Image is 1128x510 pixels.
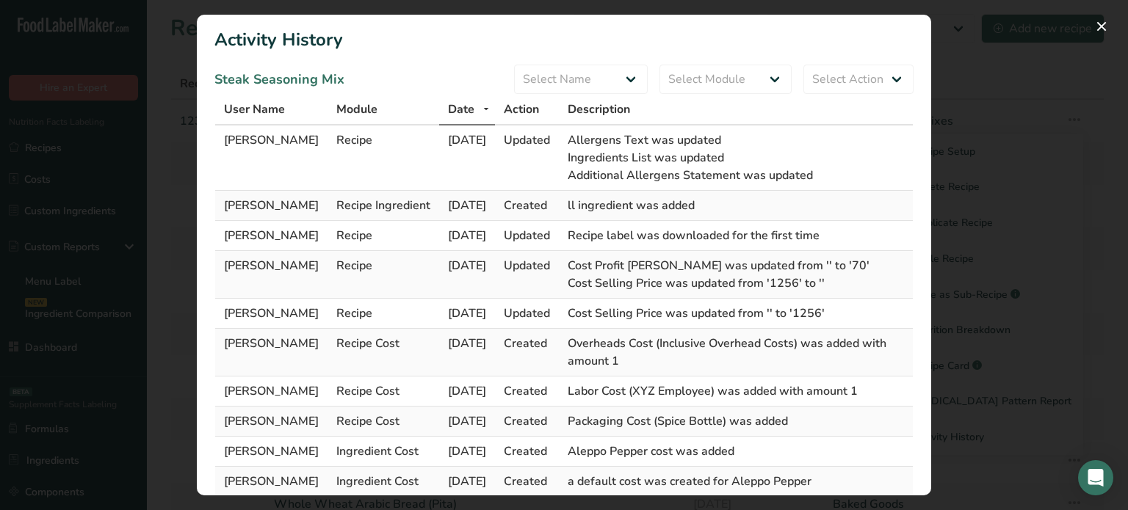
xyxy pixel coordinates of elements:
span: [DATE] [448,383,486,399]
td: Created [495,437,559,467]
span: Cost Selling Price was updated from '1256' to '' [568,275,825,291]
span: Aleppo Pepper cost was added [568,443,734,459]
td: Created [495,467,559,497]
span: Date [448,101,474,118]
span: [PERSON_NAME] [224,258,319,274]
span: [PERSON_NAME] [224,197,319,214]
div: Open Intercom Messenger [1078,460,1113,495]
span: [PERSON_NAME] [224,443,319,459]
span: [DATE] [448,335,486,351]
td: Created [495,376,559,407]
span: User Name [224,101,285,118]
span: [DATE] [448,443,486,459]
td: Updated [495,299,559,329]
span: Module [336,101,377,118]
td: Updated [495,221,559,251]
span: ll ingredient was added [568,197,695,214]
span: Additional Allergens Statement was updated [568,167,813,183]
span: Recipe [336,305,372,321]
td: Created [495,191,559,221]
span: [PERSON_NAME] [224,305,319,321]
h1: Activity History [214,26,914,53]
span: Ingredient Cost [336,473,419,489]
span: Ingredient Cost [336,443,419,459]
span: Ingredients List was updated [568,150,724,166]
span: [DATE] [448,258,486,274]
td: Updated [495,125,559,191]
span: [DATE] [448,413,486,429]
span: Recipe Ingredient [336,197,430,214]
span: Labor Cost (XYZ Employee) was added with amount 1 [568,383,858,399]
span: [PERSON_NAME] [224,413,319,429]
span: [PERSON_NAME] [224,335,319,351]
td: Updated [495,251,559,299]
span: Description [568,101,630,118]
span: Action [504,101,539,118]
span: [DATE] [448,473,486,489]
span: Recipe [336,258,372,274]
span: [PERSON_NAME] [224,383,319,399]
span: Allergens Text was updated [568,132,721,148]
div: Steak Seasoning Mix [214,70,344,90]
span: Cost Profit [PERSON_NAME] was updated from '' to '70' [568,258,869,274]
span: [DATE] [448,305,486,321]
span: a default cost was created for Aleppo Pepper [568,473,811,489]
span: Recipe label was downloaded for the first time [568,227,820,244]
span: [DATE] [448,132,486,148]
span: Cost Selling Price was updated from '' to '1256' [568,305,825,321]
span: [DATE] [448,197,486,214]
span: Recipe Cost [336,413,399,429]
td: Created [495,407,559,437]
span: Recipe [336,227,372,244]
span: [PERSON_NAME] [224,473,319,489]
span: [PERSON_NAME] [224,227,319,244]
span: Packaging Cost (Spice Bottle) was added [568,413,788,429]
td: Created [495,329,559,376]
span: Recipe Cost [336,383,399,399]
span: [PERSON_NAME] [224,132,319,148]
span: Recipe [336,132,372,148]
span: [DATE] [448,227,486,244]
span: Overheads Cost (Inclusive Overhead Costs) was added with amount 1 [568,335,886,369]
span: Recipe Cost [336,335,399,351]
